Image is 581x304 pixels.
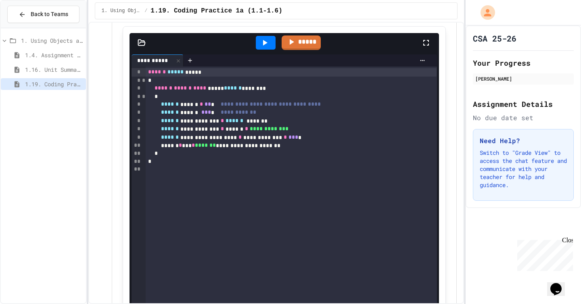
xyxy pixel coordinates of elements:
p: Switch to "Grade View" to access the chat feature and communicate with your teacher for help and ... [480,149,567,189]
h3: Need Help? [480,136,567,146]
span: Back to Teams [31,10,68,19]
span: / [144,8,147,14]
span: 1.4. Assignment and Input [25,51,83,59]
button: Back to Teams [7,6,79,23]
div: [PERSON_NAME] [475,75,571,82]
span: 1. Using Objects and Methods [21,36,83,45]
div: My Account [472,3,497,22]
div: Chat with us now!Close [3,3,56,51]
h2: Your Progress [473,57,574,69]
h1: CSA 25-26 [473,33,516,44]
iframe: chat widget [547,272,573,296]
span: 1.19. Coding Practice 1a (1.1-1.6) [150,6,282,16]
div: No due date set [473,113,574,123]
h2: Assignment Details [473,98,574,110]
span: 1.16. Unit Summary 1a (1.1-1.6) [25,65,83,74]
iframe: chat widget [514,237,573,271]
span: 1. Using Objects and Methods [102,8,141,14]
span: 1.19. Coding Practice 1a (1.1-1.6) [25,80,83,88]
